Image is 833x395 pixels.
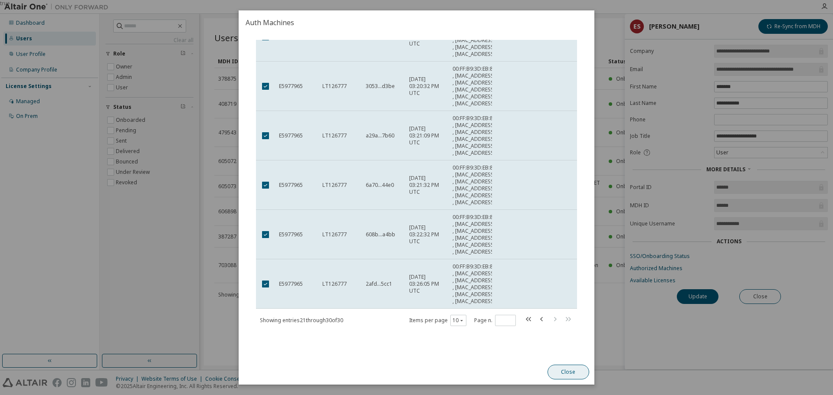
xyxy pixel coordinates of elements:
[322,132,347,139] span: LT126777
[453,317,464,324] button: 10
[322,231,347,238] span: LT126777
[322,83,347,90] span: LT126777
[453,263,496,305] span: 00:FF:B9:3D:EB:8B , [MAC_ADDRESS] , [MAC_ADDRESS] , [MAC_ADDRESS] , [MAC_ADDRESS] , [MAC_ADDRESS]
[366,132,394,139] span: a29a...7b60
[279,132,303,139] span: E5977965
[409,274,445,294] span: [DATE] 03:26:05 PM UTC
[453,164,496,206] span: 00:FF:B9:3D:EB:8B , [MAC_ADDRESS] , [MAC_ADDRESS] , [MAC_ADDRESS] , [MAC_ADDRESS] , [MAC_ADDRESS]
[453,65,496,107] span: 00:FF:B9:3D:EB:8B , [MAC_ADDRESS] , [MAC_ADDRESS] , [MAC_ADDRESS] , [MAC_ADDRESS] , [MAC_ADDRESS]
[366,231,395,238] span: 608b...a4bb
[279,83,303,90] span: E5977965
[279,231,303,238] span: E5977965
[322,182,347,189] span: LT126777
[453,214,496,255] span: 00:FF:B9:3D:EB:8B , [MAC_ADDRESS] , [MAC_ADDRESS] , [MAC_ADDRESS] , [MAC_ADDRESS] , [MAC_ADDRESS]
[409,76,445,97] span: [DATE] 03:20:32 PM UTC
[322,281,347,287] span: LT126777
[548,365,589,379] button: Close
[453,115,496,157] span: 00:FF:B9:3D:EB:8B , [MAC_ADDRESS] , [MAC_ADDRESS] , [MAC_ADDRESS] , [MAC_ADDRESS] , [MAC_ADDRESS]
[409,175,445,196] span: [DATE] 03:21:32 PM UTC
[366,83,395,90] span: 3053...d3be
[260,317,343,324] span: Showing entries 21 through 30 of 30
[366,281,392,287] span: 2afd...5cc1
[409,315,466,326] span: Items per page
[279,281,303,287] span: E5977965
[409,224,445,245] span: [DATE] 03:22:32 PM UTC
[366,182,394,189] span: 6a70...44e0
[474,315,516,326] span: Page n.
[409,125,445,146] span: [DATE] 03:21:09 PM UTC
[239,10,594,35] h2: Auth Machines
[279,182,303,189] span: E5977965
